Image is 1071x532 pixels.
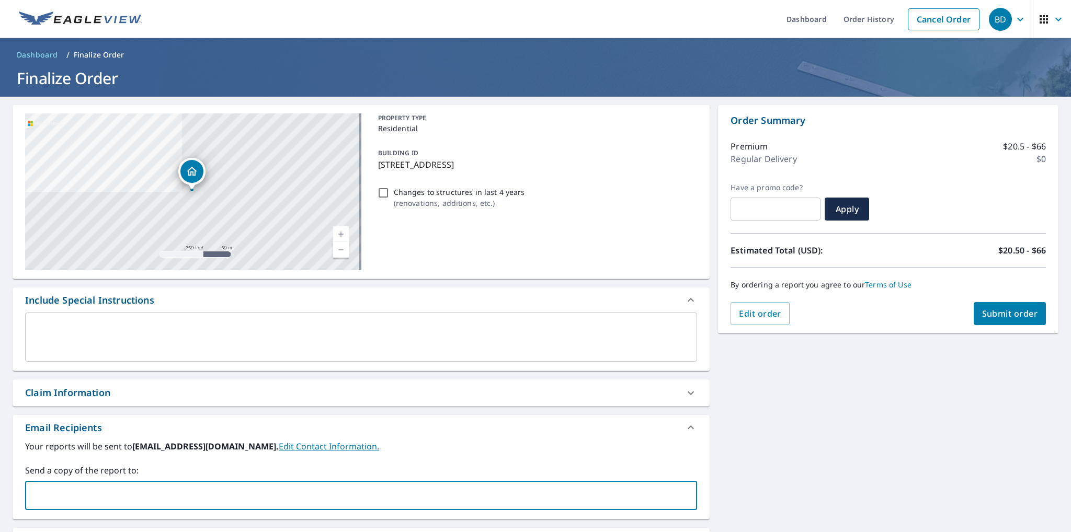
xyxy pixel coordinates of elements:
[394,187,525,198] p: Changes to structures in last 4 years
[998,244,1046,257] p: $20.50 - $66
[13,379,710,406] div: Claim Information
[825,198,869,221] button: Apply
[394,198,525,209] p: ( renovations, additions, etc. )
[731,280,1046,290] p: By ordering a report you agree to our
[731,140,768,153] p: Premium
[1036,153,1046,165] p: $0
[13,67,1058,89] h1: Finalize Order
[25,421,102,435] div: Email Recipients
[731,113,1046,128] p: Order Summary
[378,113,693,123] p: PROPERTY TYPE
[13,47,1058,63] nav: breadcrumb
[378,158,693,171] p: [STREET_ADDRESS]
[66,49,70,61] li: /
[333,242,349,258] a: Current Level 17, Zoom Out
[333,226,349,242] a: Current Level 17, Zoom In
[74,50,124,60] p: Finalize Order
[13,47,62,63] a: Dashboard
[19,11,142,27] img: EV Logo
[13,287,710,313] div: Include Special Instructions
[25,293,154,307] div: Include Special Instructions
[13,415,710,440] div: Email Recipients
[178,158,206,190] div: Dropped pin, building 1, Residential property, 8415 Drover Ln Eureka, MO 63025
[132,441,279,452] b: [EMAIL_ADDRESS][DOMAIN_NAME].
[731,153,796,165] p: Regular Delivery
[731,302,790,325] button: Edit order
[982,308,1038,319] span: Submit order
[25,464,697,477] label: Send a copy of the report to:
[731,183,821,192] label: Have a promo code?
[378,148,418,157] p: BUILDING ID
[25,440,697,453] label: Your reports will be sent to
[731,244,888,257] p: Estimated Total (USD):
[279,441,379,452] a: EditContactInfo
[833,203,861,215] span: Apply
[1003,140,1046,153] p: $20.5 - $66
[989,8,1012,31] div: BD
[17,50,58,60] span: Dashboard
[25,386,110,400] div: Claim Information
[378,123,693,134] p: Residential
[865,280,912,290] a: Terms of Use
[974,302,1046,325] button: Submit order
[908,8,979,30] a: Cancel Order
[739,308,781,319] span: Edit order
